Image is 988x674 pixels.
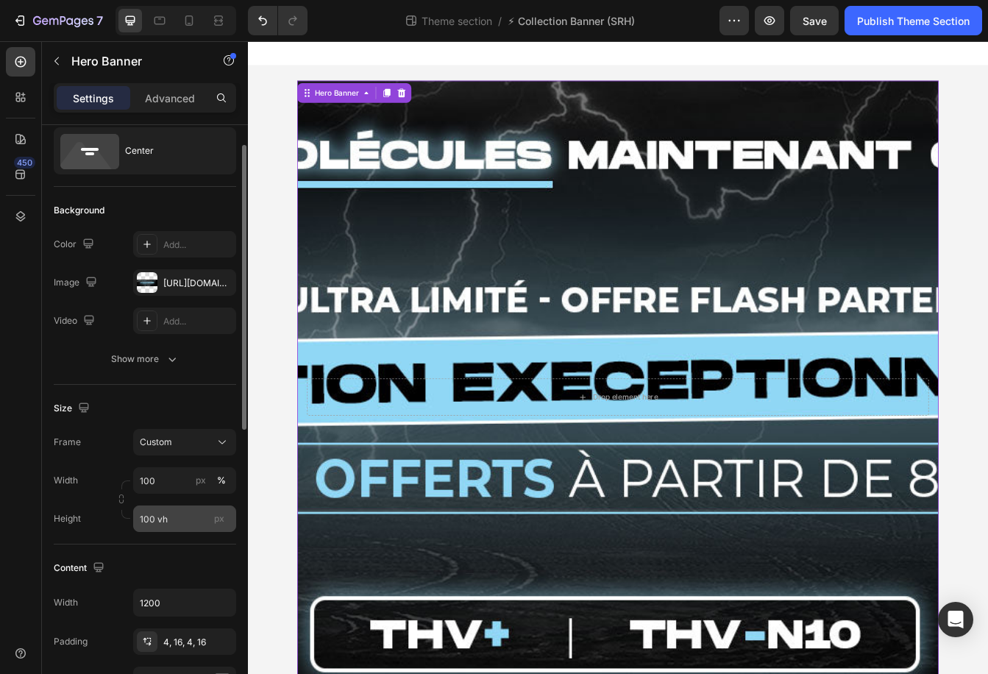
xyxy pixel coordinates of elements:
div: 450 [14,157,35,168]
div: Show more [111,352,180,366]
div: Image [54,273,100,293]
div: Hero Banner [77,55,135,68]
div: Content [54,558,107,578]
span: px [214,513,224,524]
label: Width [54,474,78,487]
div: Add... [163,238,232,252]
button: Save [790,6,839,35]
div: Size [54,399,93,419]
button: 7 [6,6,110,35]
p: 7 [96,12,103,29]
div: Undo/Redo [248,6,308,35]
p: Settings [73,91,114,106]
span: ⚡ Collection Banner (SRH) [508,13,635,29]
button: Publish Theme Section [845,6,982,35]
label: Height [54,512,81,525]
button: Show more [54,346,236,372]
span: Save [803,15,827,27]
span: Theme section [419,13,495,29]
div: Color [54,235,97,255]
div: 4, 16, 4, 16 [163,636,232,649]
div: Video [54,311,98,331]
iframe: Design area [248,41,988,674]
span: / [498,13,502,29]
div: Publish Theme Section [857,13,970,29]
div: [URL][DOMAIN_NAME] [163,277,232,290]
p: Advanced [145,91,195,106]
div: Background [54,204,104,217]
div: Drop element here [411,419,489,430]
div: Width [54,596,78,609]
label: Frame [54,436,81,449]
button: Custom [133,429,236,455]
input: Auto [134,589,235,616]
button: % [192,472,210,489]
input: px% [133,467,236,494]
div: Add... [163,315,232,328]
div: Open Intercom Messenger [938,602,973,637]
span: Custom [140,436,172,449]
button: px [213,472,230,489]
div: % [217,474,226,487]
div: Padding [54,635,88,648]
div: Center [125,134,215,168]
div: px [196,474,206,487]
input: px [133,505,236,532]
p: Hero Banner [71,52,196,70]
